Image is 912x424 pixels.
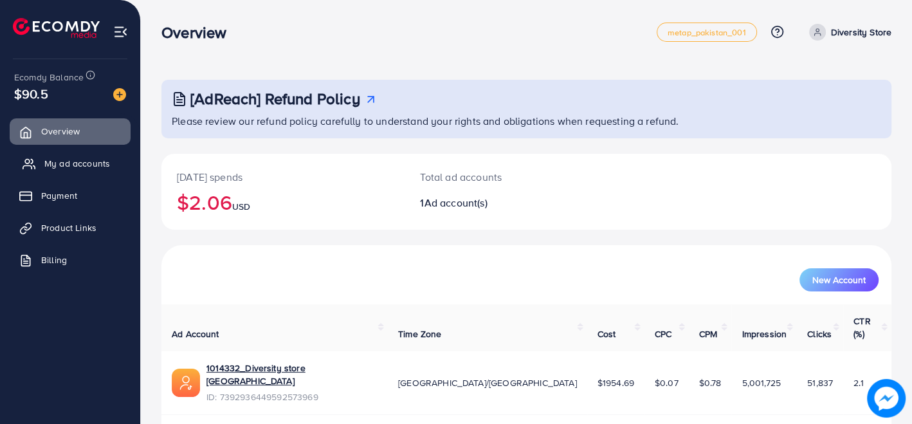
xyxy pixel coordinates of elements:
[668,28,746,37] span: metap_pakistan_001
[10,118,131,144] a: Overview
[699,376,722,389] span: $0.78
[799,268,879,291] button: New Account
[206,391,378,403] span: ID: 7392936449592573969
[398,376,577,389] span: [GEOGRAPHIC_DATA]/[GEOGRAPHIC_DATA]
[177,190,389,214] h2: $2.06
[206,362,378,388] a: 1014332_Diversity store [GEOGRAPHIC_DATA]
[657,23,757,42] a: metap_pakistan_001
[177,169,389,185] p: [DATE] spends
[232,200,250,213] span: USD
[804,24,891,41] a: Diversity Store
[420,197,572,209] h2: 1
[853,315,870,340] span: CTR (%)
[867,379,906,418] img: image
[41,221,96,234] span: Product Links
[14,84,48,103] span: $90.5
[807,327,832,340] span: Clicks
[10,151,131,176] a: My ad accounts
[853,376,863,389] span: 2.1
[14,71,84,84] span: Ecomdy Balance
[655,327,671,340] span: CPC
[420,169,572,185] p: Total ad accounts
[13,18,100,38] img: logo
[10,183,131,208] a: Payment
[10,247,131,273] a: Billing
[424,196,488,210] span: Ad account(s)
[597,376,634,389] span: $1954.69
[41,189,77,202] span: Payment
[172,369,200,397] img: ic-ads-acc.e4c84228.svg
[172,327,219,340] span: Ad Account
[831,24,891,40] p: Diversity Store
[742,327,787,340] span: Impression
[597,327,616,340] span: Cost
[113,88,126,101] img: image
[655,376,679,389] span: $0.07
[113,24,128,39] img: menu
[807,376,833,389] span: 51,837
[41,125,80,138] span: Overview
[812,275,866,284] span: New Account
[398,327,441,340] span: Time Zone
[742,376,780,389] span: 5,001,725
[161,23,237,42] h3: Overview
[172,113,884,129] p: Please review our refund policy carefully to understand your rights and obligations when requesti...
[10,215,131,241] a: Product Links
[44,157,110,170] span: My ad accounts
[699,327,717,340] span: CPM
[41,253,67,266] span: Billing
[190,89,360,108] h3: [AdReach] Refund Policy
